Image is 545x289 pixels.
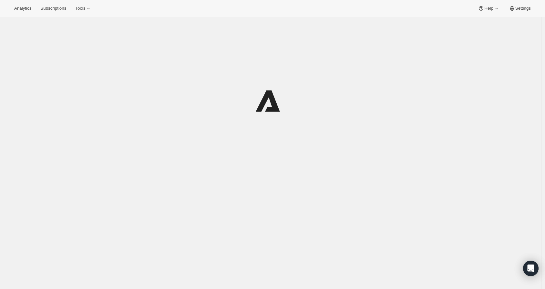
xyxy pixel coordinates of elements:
[523,261,539,276] div: Open Intercom Messenger
[36,4,70,13] button: Subscriptions
[71,4,96,13] button: Tools
[10,4,35,13] button: Analytics
[505,4,535,13] button: Settings
[515,6,531,11] span: Settings
[75,6,85,11] span: Tools
[40,6,66,11] span: Subscriptions
[14,6,31,11] span: Analytics
[474,4,503,13] button: Help
[484,6,493,11] span: Help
